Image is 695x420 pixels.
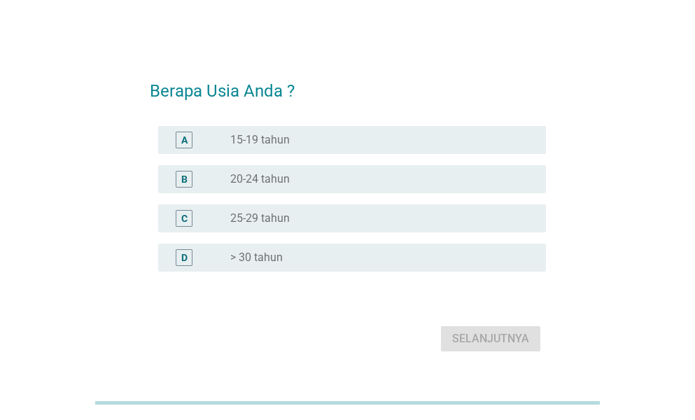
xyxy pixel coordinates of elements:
[181,251,188,265] div: D
[181,211,188,226] div: C
[230,172,290,186] label: 20-24 tahun
[230,211,290,225] label: 25-29 tahun
[230,251,283,265] label: > 30 tahun
[150,64,546,104] h2: Berapa Usia Anda ?
[230,133,290,147] label: 15-19 tahun
[181,172,188,187] div: B
[181,133,188,148] div: A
